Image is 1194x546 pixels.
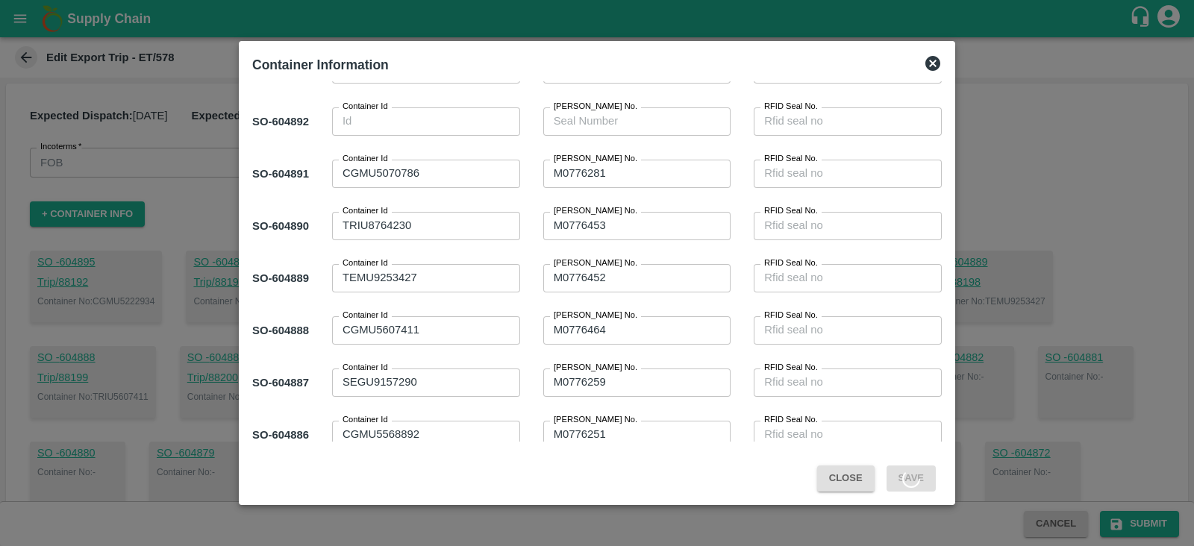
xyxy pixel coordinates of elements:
textarea: M0776453 [554,218,721,233]
textarea: M0776251 [554,427,721,442]
textarea: SEGU9157290 [343,374,510,390]
b: SO- 604887 [252,377,309,389]
b: SO- 604892 [252,116,309,128]
button: Close [817,465,875,492]
label: RFID Seal No. [764,205,818,217]
textarea: M0776259 [554,374,721,390]
label: RFID Seal No. [764,362,818,374]
label: [PERSON_NAME] No. [554,153,637,165]
label: RFID Seal No. [764,257,818,269]
label: [PERSON_NAME] No. [554,310,637,321]
label: RFID Seal No. [764,414,818,426]
label: Container Id [343,153,388,165]
b: SO- 604890 [252,220,309,232]
label: RFID Seal No. [764,153,818,165]
label: Container Id [343,310,388,321]
textarea: CGMU5568892 [343,427,510,442]
textarea: TRIU8764230 [343,218,510,233]
label: [PERSON_NAME] No. [554,257,637,269]
label: [PERSON_NAME] No. [554,362,637,374]
label: [PERSON_NAME] No. [554,101,637,113]
label: RFID Seal No. [764,310,818,321]
label: [PERSON_NAME] No. [554,414,637,426]
textarea: TEMU9253427 [343,270,510,286]
b: SO- 604888 [252,324,309,336]
label: Container Id [343,257,388,269]
label: Container Id [343,205,388,217]
textarea: CGMU5607411 [343,322,510,338]
label: Container Id [343,362,388,374]
label: RFID Seal No. [764,101,818,113]
label: [PERSON_NAME] No. [554,205,637,217]
b: SO- 604889 [252,272,309,284]
textarea: CGMU5070786 [343,166,510,181]
b: SO- 604886 [252,429,309,441]
textarea: M0776464 [554,322,721,338]
b: Container Information [252,57,389,72]
label: Container Id [343,101,388,113]
textarea: M0776281 [554,166,721,181]
b: SO- 604891 [252,168,309,180]
label: Container Id [343,414,388,426]
textarea: M0776452 [554,270,721,286]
